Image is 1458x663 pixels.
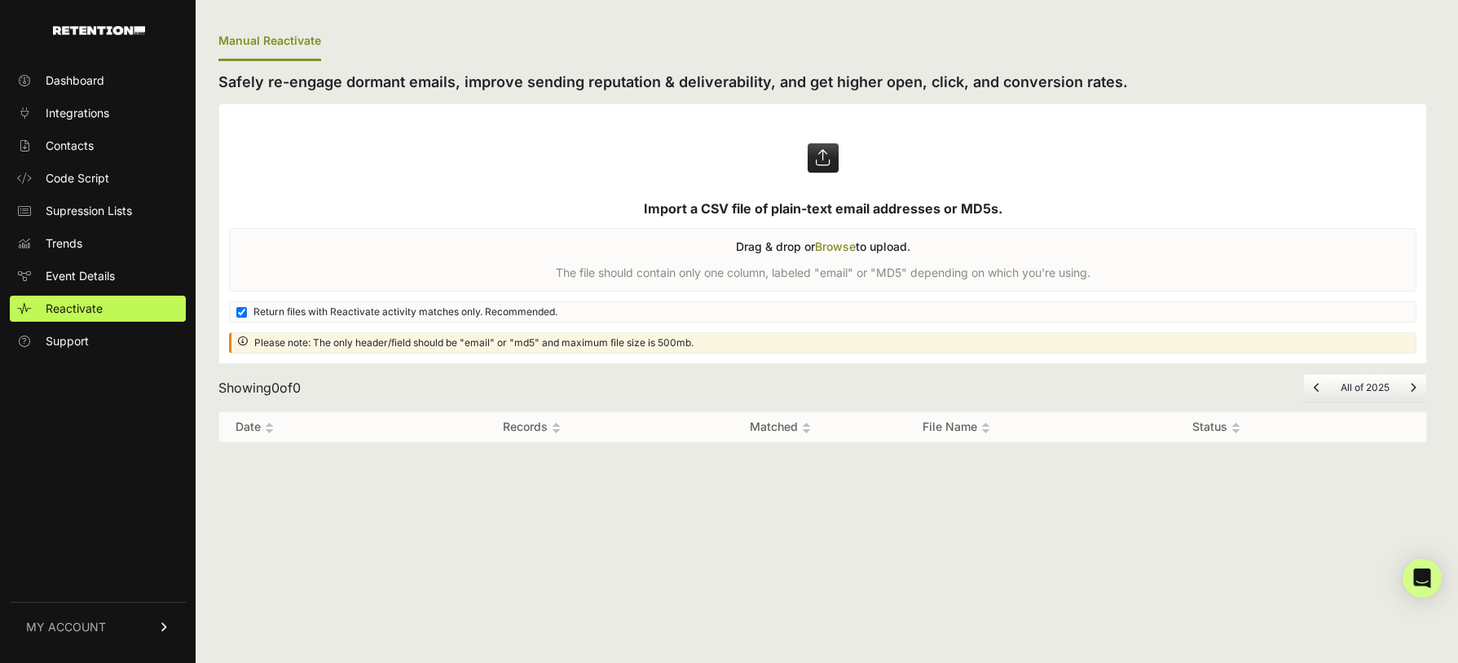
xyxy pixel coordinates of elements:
a: Event Details [10,263,186,289]
a: Dashboard [10,68,186,94]
th: Date [219,412,410,442]
span: Code Script [46,170,109,187]
span: 0 [271,380,280,396]
img: no_sort-eaf950dc5ab64cae54d48a5578032e96f70b2ecb7d747501f34c8f2db400fb66.gif [552,422,561,434]
a: Trends [10,231,186,257]
nav: Page navigation [1303,374,1427,402]
span: Support [46,333,89,349]
img: no_sort-eaf950dc5ab64cae54d48a5578032e96f70b2ecb7d747501f34c8f2db400fb66.gif [1231,422,1240,434]
img: no_sort-eaf950dc5ab64cae54d48a5578032e96f70b2ecb7d747501f34c8f2db400fb66.gif [981,422,990,434]
div: Open Intercom Messenger [1403,559,1442,598]
th: Status [1176,412,1394,442]
a: Previous [1314,381,1320,393]
a: Support [10,328,186,354]
a: Code Script [10,165,186,191]
div: Showing of [218,378,301,397]
img: Retention.com [53,26,145,35]
img: no_sort-eaf950dc5ab64cae54d48a5578032e96f70b2ecb7d747501f34c8f2db400fb66.gif [265,422,274,434]
span: Trends [46,235,82,252]
span: Event Details [46,268,115,284]
span: MY ACCOUNT [26,619,106,635]
span: Return files with Reactivate activity matches only. Recommended. [253,305,557,318]
a: MY ACCOUNT [10,602,186,652]
th: File Name [906,412,1176,442]
input: Return files with Reactivate activity matches only. Recommended. [236,307,247,318]
span: Dashboard [46,72,104,89]
h2: Safely re-engage dormant emails, improve sending reputation & deliverability, and get higher open... [218,71,1427,94]
span: Reactivate [46,301,103,317]
a: Reactivate [10,296,186,322]
span: Supression Lists [46,203,132,219]
a: Contacts [10,133,186,159]
a: Supression Lists [10,198,186,224]
span: Contacts [46,138,94,154]
li: All of 2025 [1330,381,1399,394]
span: Integrations [46,105,109,121]
th: Records [410,412,654,442]
span: 0 [293,380,301,396]
a: Next [1410,381,1416,393]
a: Integrations [10,100,186,126]
th: Matched [654,412,906,442]
div: Manual Reactivate [218,23,321,61]
img: no_sort-eaf950dc5ab64cae54d48a5578032e96f70b2ecb7d747501f34c8f2db400fb66.gif [802,422,811,434]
